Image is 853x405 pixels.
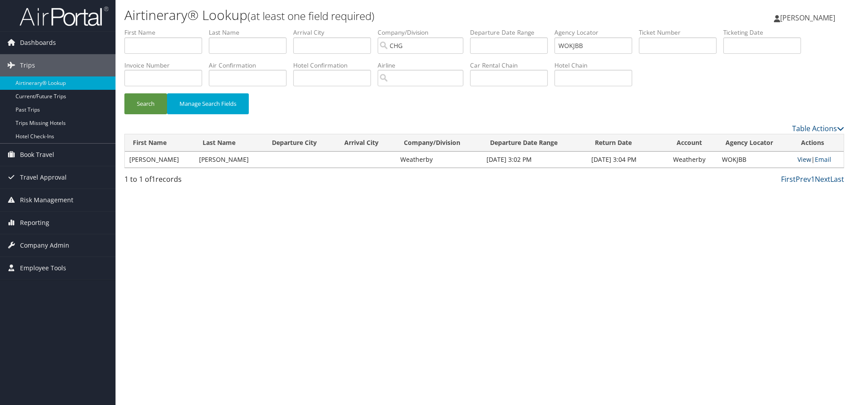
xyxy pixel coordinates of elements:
td: WOKJBB [717,152,793,168]
a: Last [830,174,844,184]
label: Hotel Chain [554,61,639,70]
label: Ticket Number [639,28,723,37]
span: Reporting [20,212,49,234]
td: [DATE] 3:04 PM [587,152,669,168]
td: Weatherby [396,152,482,168]
span: Employee Tools [20,257,66,279]
label: Car Rental Chain [470,61,554,70]
label: Agency Locator [554,28,639,37]
label: Departure Date Range [470,28,554,37]
button: Manage Search Fields [167,93,249,114]
a: First [781,174,796,184]
button: Search [124,93,167,114]
a: Email [815,155,831,164]
th: Agency Locator: activate to sort column ascending [717,134,793,152]
a: Table Actions [792,124,844,133]
h1: Airtinerary® Lookup [124,6,604,24]
td: [PERSON_NAME] [125,152,195,168]
label: Invoice Number [124,61,209,70]
label: Arrival City [293,28,378,37]
span: Risk Management [20,189,73,211]
th: Account: activate to sort column ascending [669,134,717,152]
a: View [797,155,811,164]
span: Book Travel [20,144,54,166]
span: [PERSON_NAME] [780,13,835,23]
th: Departure Date Range: activate to sort column ascending [482,134,587,152]
span: Dashboards [20,32,56,54]
label: Air Confirmation [209,61,293,70]
label: Company/Division [378,28,470,37]
a: [PERSON_NAME] [774,4,844,31]
label: Airline [378,61,470,70]
th: First Name: activate to sort column ascending [125,134,195,152]
a: Next [815,174,830,184]
span: 1 [151,174,155,184]
span: Travel Approval [20,166,67,188]
label: Hotel Confirmation [293,61,378,70]
th: Actions [793,134,844,152]
label: First Name [124,28,209,37]
th: Departure City: activate to sort column ascending [264,134,336,152]
th: Company/Division [396,134,482,152]
label: Ticketing Date [723,28,808,37]
th: Return Date: activate to sort column ascending [587,134,669,152]
td: [PERSON_NAME] [195,152,264,168]
label: Last Name [209,28,293,37]
td: Weatherby [669,152,717,168]
th: Arrival City: activate to sort column ascending [336,134,396,152]
a: 1 [811,174,815,184]
img: airportal-logo.png [20,6,108,27]
div: 1 to 1 of records [124,174,295,189]
span: Trips [20,54,35,76]
small: (at least one field required) [247,8,375,23]
span: Company Admin [20,234,69,257]
td: | [793,152,844,168]
a: Prev [796,174,811,184]
th: Last Name: activate to sort column ascending [195,134,264,152]
td: [DATE] 3:02 PM [482,152,587,168]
